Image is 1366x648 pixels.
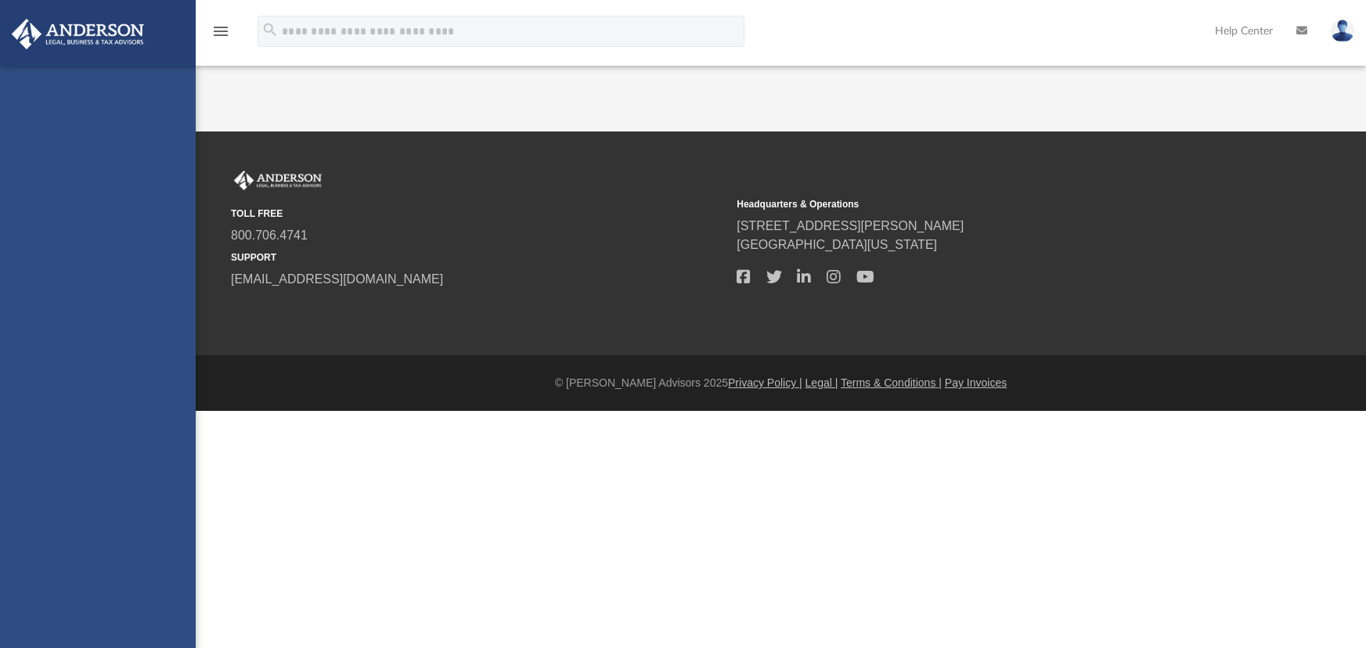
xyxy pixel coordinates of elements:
[231,171,325,191] img: Anderson Advisors Platinum Portal
[945,376,1007,389] a: Pay Invoices
[737,197,1231,211] small: Headquarters & Operations
[211,22,230,41] i: menu
[211,30,230,41] a: menu
[737,219,964,232] a: [STREET_ADDRESS][PERSON_NAME]
[231,229,308,242] a: 800.706.4741
[231,272,443,286] a: [EMAIL_ADDRESS][DOMAIN_NAME]
[841,376,942,389] a: Terms & Conditions |
[196,375,1366,391] div: © [PERSON_NAME] Advisors 2025
[728,376,802,389] a: Privacy Policy |
[261,21,279,38] i: search
[806,376,838,389] a: Legal |
[1331,20,1354,42] img: User Pic
[737,238,937,251] a: [GEOGRAPHIC_DATA][US_STATE]
[7,19,149,49] img: Anderson Advisors Platinum Portal
[231,207,726,221] small: TOLL FREE
[231,250,726,265] small: SUPPORT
